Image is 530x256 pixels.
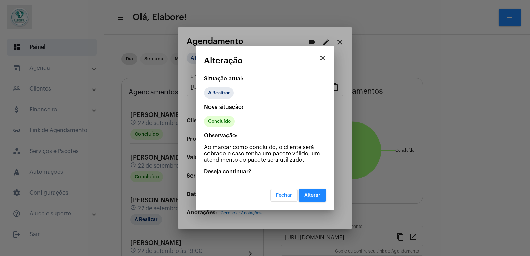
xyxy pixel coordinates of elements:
[204,144,326,163] p: Ao marcar como concluído, o cliente será cobrado e caso tenha um pacote válido, um atendimento do...
[204,104,326,110] p: Nova situação:
[204,169,326,175] p: Deseja continuar?
[318,54,327,62] mat-icon: close
[270,189,298,202] button: Fechar
[204,56,243,65] span: Alteração
[204,87,234,99] mat-chip: A Realizar
[304,193,320,198] span: Alterar
[204,133,326,139] p: Observação:
[276,193,292,198] span: Fechar
[204,76,326,82] p: Situação atual:
[204,116,235,127] mat-chip: Concluído
[299,189,326,202] button: Alterar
